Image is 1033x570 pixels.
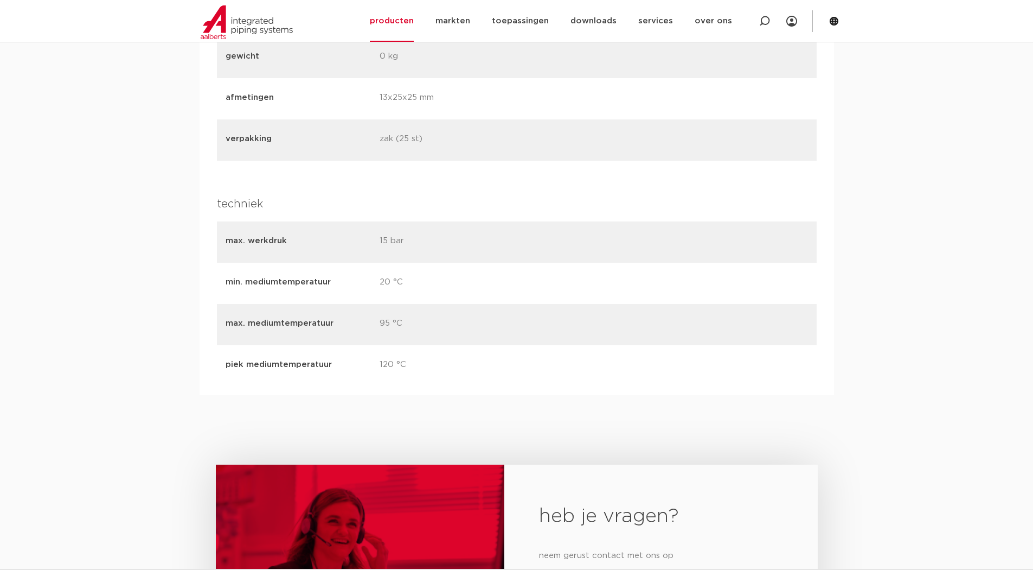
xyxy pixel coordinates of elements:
[217,195,817,213] h4: techniek
[380,276,525,291] p: 20 °C
[226,358,371,371] p: piek mediumtemperatuur
[226,276,371,289] p: min. mediumtemperatuur
[226,317,371,330] p: max. mediumtemperatuur
[380,50,525,65] p: 0 kg
[226,132,371,145] p: verpakking
[380,358,525,373] p: 120 °C
[380,132,525,148] p: zak (25 st)
[539,504,782,530] h2: heb je vragen?
[380,317,525,332] p: 95 °C
[380,235,525,250] p: 15 bar
[380,91,525,106] p: 13x25x25 mm
[226,50,371,63] p: gewicht
[226,235,371,248] p: max. werkdruk
[786,9,797,33] div: my IPS
[539,547,782,565] p: neem gerust contact met ons op
[226,91,371,104] p: afmetingen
